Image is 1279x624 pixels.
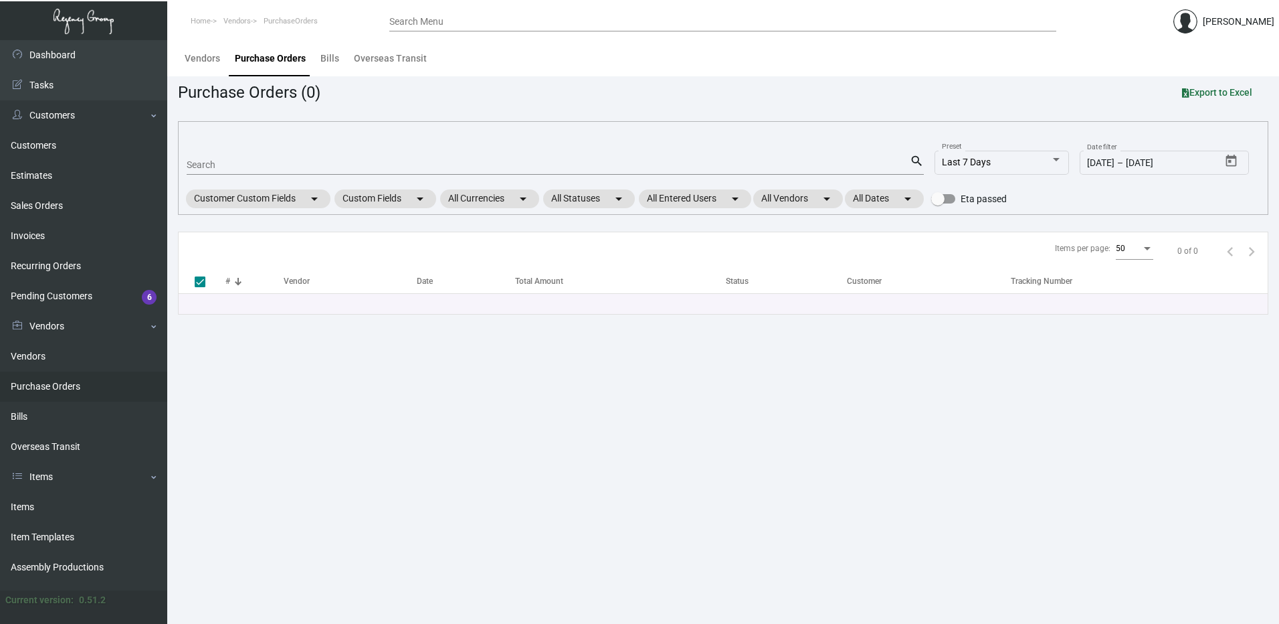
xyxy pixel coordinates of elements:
[543,189,635,208] mat-chip: All Statuses
[1241,240,1262,262] button: Next page
[320,52,339,66] div: Bills
[225,275,230,287] div: #
[819,191,835,207] mat-icon: arrow_drop_down
[515,275,563,287] div: Total Amount
[515,191,531,207] mat-icon: arrow_drop_down
[223,17,251,25] span: Vendors
[1171,80,1263,104] button: Export to Excel
[185,52,220,66] div: Vendors
[1087,158,1114,169] input: Start date
[1011,275,1072,287] div: Tracking Number
[440,189,539,208] mat-chip: All Currencies
[727,191,743,207] mat-icon: arrow_drop_down
[1117,158,1123,169] span: –
[611,191,627,207] mat-icon: arrow_drop_down
[186,189,330,208] mat-chip: Customer Custom Fields
[1116,244,1125,253] span: 50
[306,191,322,207] mat-icon: arrow_drop_down
[334,189,436,208] mat-chip: Custom Fields
[961,191,1007,207] span: Eta passed
[910,153,924,169] mat-icon: search
[225,275,284,287] div: #
[5,593,74,607] div: Current version:
[847,275,1011,287] div: Customer
[726,275,749,287] div: Status
[412,191,428,207] mat-icon: arrow_drop_down
[354,52,427,66] div: Overseas Transit
[515,275,725,287] div: Total Amount
[1055,242,1110,254] div: Items per page:
[1182,87,1252,98] span: Export to Excel
[726,275,848,287] div: Status
[79,593,106,607] div: 0.51.2
[1203,15,1274,29] div: [PERSON_NAME]
[845,189,924,208] mat-chip: All Dates
[417,275,433,287] div: Date
[753,189,843,208] mat-chip: All Vendors
[847,275,882,287] div: Customer
[178,80,320,104] div: Purchase Orders (0)
[1221,151,1242,172] button: Open calendar
[264,17,318,25] span: PurchaseOrders
[235,52,306,66] div: Purchase Orders
[1011,275,1268,287] div: Tracking Number
[942,157,991,167] span: Last 7 Days
[284,275,417,287] div: Vendor
[900,191,916,207] mat-icon: arrow_drop_down
[639,189,751,208] mat-chip: All Entered Users
[1173,9,1197,33] img: admin@bootstrapmaster.com
[284,275,310,287] div: Vendor
[1219,240,1241,262] button: Previous page
[1177,245,1198,257] div: 0 of 0
[417,275,515,287] div: Date
[191,17,211,25] span: Home
[1116,244,1153,254] mat-select: Items per page:
[1126,158,1190,169] input: End date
